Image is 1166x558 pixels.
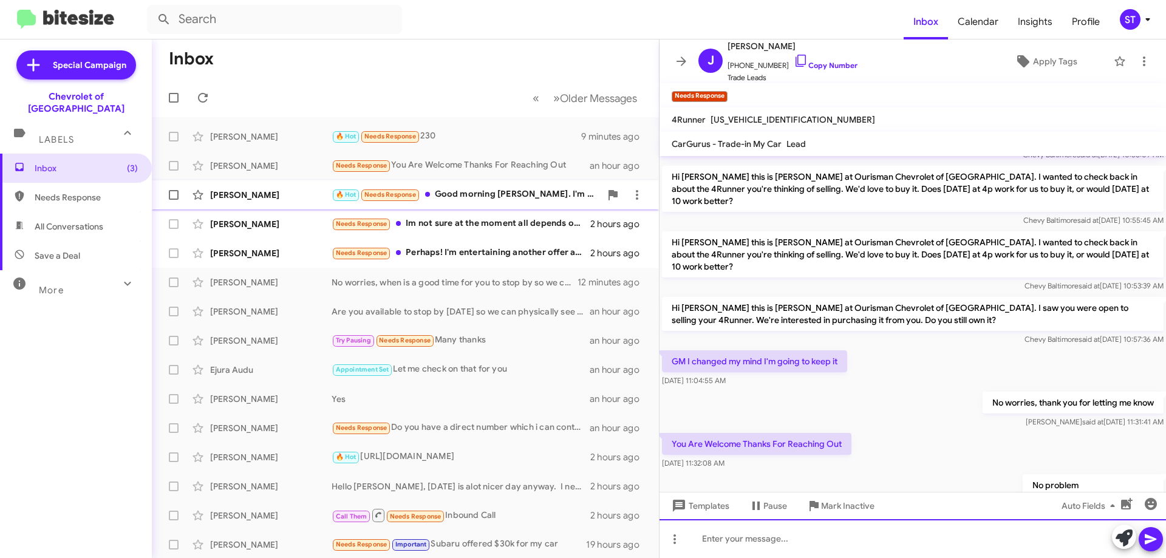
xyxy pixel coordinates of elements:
[210,247,332,259] div: [PERSON_NAME]
[728,39,857,53] span: [PERSON_NAME]
[553,90,560,106] span: »
[1077,216,1099,225] span: said at
[578,276,649,288] div: 12 minutes ago
[210,480,332,492] div: [PERSON_NAME]
[1025,281,1164,290] span: Chevy Baltimore [DATE] 10:53:39 AM
[739,495,797,517] button: Pause
[1033,50,1077,72] span: Apply Tags
[590,393,649,405] div: an hour ago
[364,132,416,140] span: Needs Response
[210,422,332,434] div: [PERSON_NAME]
[127,162,138,174] span: (3)
[35,250,80,262] span: Save a Deal
[332,393,590,405] div: Yes
[904,4,948,39] a: Inbox
[660,495,739,517] button: Templates
[1026,417,1164,426] span: [PERSON_NAME] [DATE] 11:31:41 AM
[786,138,806,149] span: Lead
[672,138,782,149] span: CarGurus - Trade-in My Car
[336,366,389,373] span: Appointment Set
[332,217,590,231] div: Im not sure at the moment all depends on price
[336,336,371,344] span: Try Pausing
[210,509,332,522] div: [PERSON_NAME]
[590,422,649,434] div: an hour ago
[672,91,728,102] small: Needs Response
[533,90,539,106] span: «
[1023,474,1164,496] p: No problem
[590,218,649,230] div: 2 hours ago
[210,160,332,172] div: [PERSON_NAME]
[590,451,649,463] div: 2 hours ago
[1008,4,1062,39] a: Insights
[379,336,431,344] span: Needs Response
[332,129,581,143] div: 230
[794,61,857,70] a: Copy Number
[1082,417,1103,426] span: said at
[590,160,649,172] div: an hour ago
[332,333,590,347] div: Many thanks
[332,276,578,288] div: No worries, when is a good time for you to stop by so we can physically see your vehicle?
[35,220,103,233] span: All Conversations
[210,335,332,347] div: [PERSON_NAME]
[336,132,356,140] span: 🔥 Hot
[662,231,1164,277] p: Hi [PERSON_NAME] this is [PERSON_NAME] at Ourisman Chevrolet of [GEOGRAPHIC_DATA]. I wanted to ch...
[336,220,387,228] span: Needs Response
[526,86,644,111] nav: Page navigation example
[53,59,126,71] span: Special Campaign
[332,480,590,492] div: Hello [PERSON_NAME], [DATE] is alot nicer day anyway. I need to check and see if they have a spec...
[797,495,884,517] button: Mark Inactive
[1023,216,1164,225] span: Chevy Baltimore [DATE] 10:55:45 AM
[1025,335,1164,344] span: Chevy Baltimore [DATE] 10:57:36 AM
[590,305,649,318] div: an hour ago
[336,191,356,199] span: 🔥 Hot
[821,495,874,517] span: Mark Inactive
[169,49,214,69] h1: Inbox
[728,53,857,72] span: [PHONE_NUMBER]
[1062,4,1110,39] a: Profile
[332,421,590,435] div: Do you have a direct number which i can contact you?
[210,189,332,201] div: [PERSON_NAME]
[662,350,847,372] p: GM I changed my mind I'm going to keep it
[336,424,387,432] span: Needs Response
[35,162,138,174] span: Inbox
[332,508,590,523] div: Inbound Call
[1062,495,1120,517] span: Auto Fields
[39,134,74,145] span: Labels
[662,166,1164,212] p: Hi [PERSON_NAME] this is [PERSON_NAME] at Ourisman Chevrolet of [GEOGRAPHIC_DATA]. I wanted to ch...
[763,495,787,517] span: Pause
[332,246,590,260] div: Perhaps! I'm entertaining another offer as well. My concern is that Baltimore is quite far from m...
[546,86,644,111] button: Next
[336,512,367,520] span: Call Them
[1079,281,1100,290] span: said at
[983,392,1164,413] p: No worries, thank you for letting me know
[590,509,649,522] div: 2 hours ago
[1079,335,1100,344] span: said at
[590,335,649,347] div: an hour ago
[983,50,1108,72] button: Apply Tags
[560,92,637,105] span: Older Messages
[672,114,706,125] span: 4Runner
[332,362,590,376] div: Let me check on that for you
[1110,9,1153,30] button: ST
[210,451,332,463] div: [PERSON_NAME]
[395,540,427,548] span: Important
[210,131,332,143] div: [PERSON_NAME]
[662,297,1164,331] p: Hi [PERSON_NAME] this is [PERSON_NAME] at Ourisman Chevrolet of [GEOGRAPHIC_DATA]. I saw you were...
[336,249,387,257] span: Needs Response
[332,450,590,464] div: [URL][DOMAIN_NAME]
[728,72,857,84] span: Trade Leads
[364,191,416,199] span: Needs Response
[669,495,729,517] span: Templates
[16,50,136,80] a: Special Campaign
[210,305,332,318] div: [PERSON_NAME]
[210,276,332,288] div: [PERSON_NAME]
[948,4,1008,39] a: Calendar
[210,364,332,376] div: Ejura Audu
[210,539,332,551] div: [PERSON_NAME]
[662,376,726,385] span: [DATE] 11:04:55 AM
[332,158,590,172] div: You Are Welcome Thanks For Reaching Out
